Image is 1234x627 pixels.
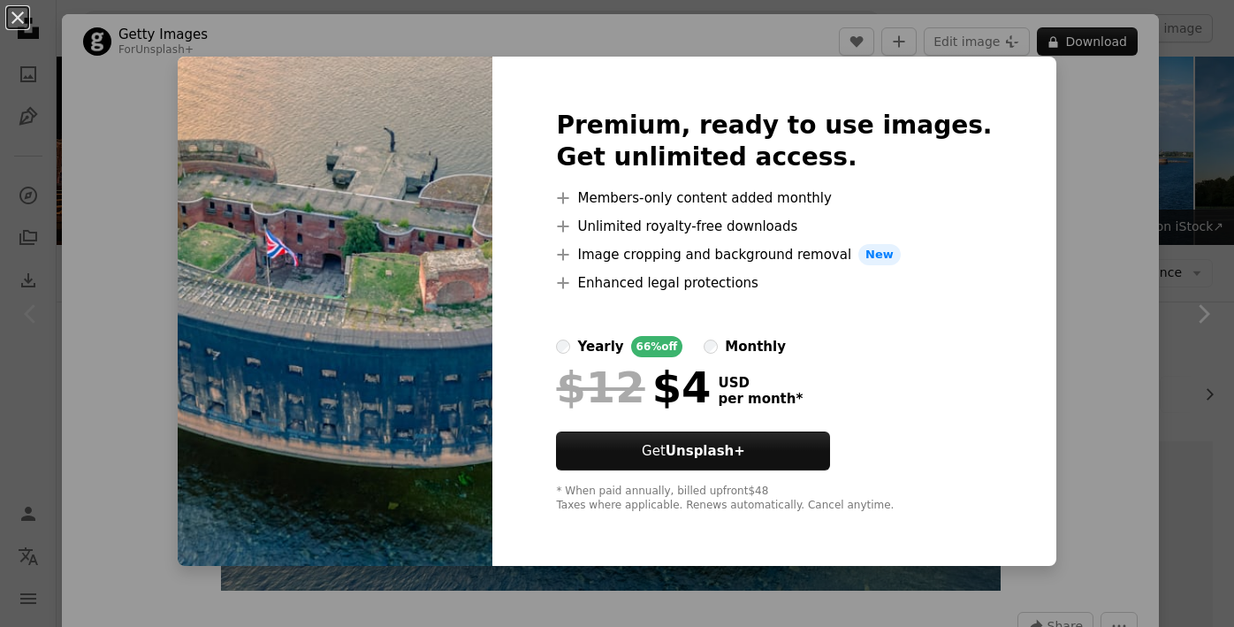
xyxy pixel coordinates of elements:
h2: Premium, ready to use images. Get unlimited access. [556,110,992,173]
span: per month * [718,391,803,407]
li: Members-only content added monthly [556,187,992,209]
li: Unlimited royalty-free downloads [556,216,992,237]
span: $12 [556,364,644,410]
div: monthly [725,336,786,357]
strong: Unsplash+ [666,443,745,459]
button: GetUnsplash+ [556,432,830,470]
div: $4 [556,364,711,410]
img: premium_photo-1697729994729-ae3e31571d98 [178,57,492,566]
span: New [858,244,901,265]
input: monthly [704,340,718,354]
li: Image cropping and background removal [556,244,992,265]
span: USD [718,375,803,391]
div: 66% off [631,336,683,357]
div: * When paid annually, billed upfront $48 Taxes where applicable. Renews automatically. Cancel any... [556,485,992,513]
li: Enhanced legal protections [556,272,992,294]
div: yearly [577,336,623,357]
input: yearly66%off [556,340,570,354]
